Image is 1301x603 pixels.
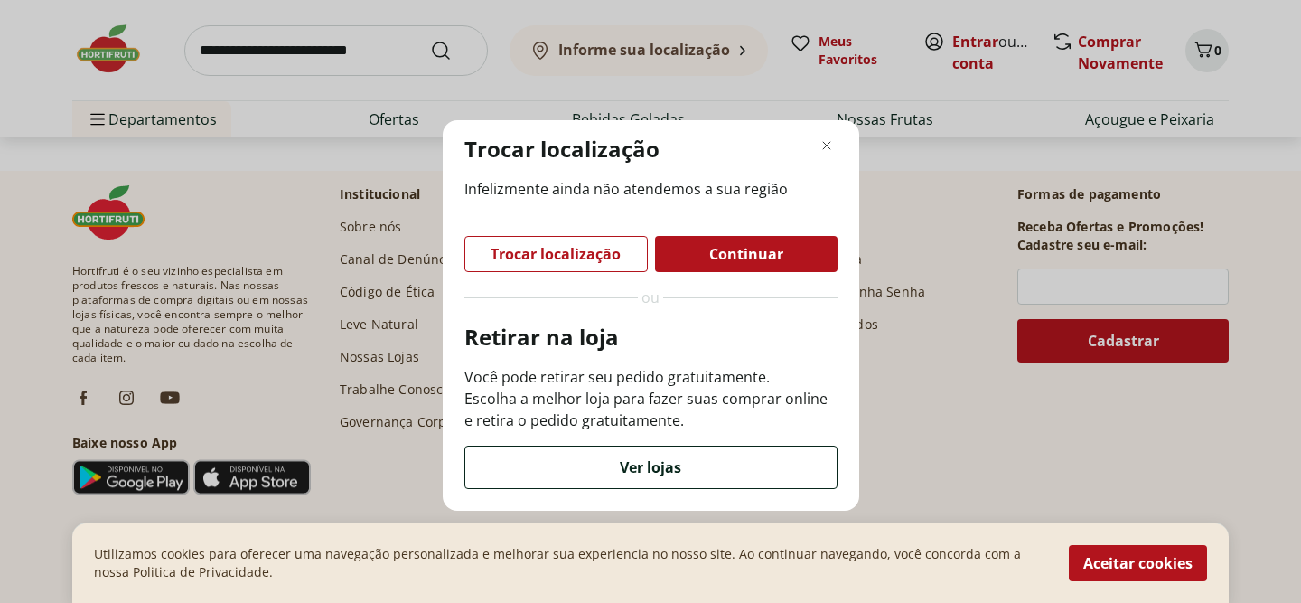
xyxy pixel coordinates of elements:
[491,247,621,261] span: Trocar localização
[464,178,838,200] span: Infelizmente ainda não atendemos a sua região
[620,460,681,475] span: Ver lojas
[443,120,859,511] div: Modal de regionalização
[464,446,838,489] button: Ver lojas
[655,236,838,272] button: Continuar
[641,287,660,308] span: ou
[1069,545,1207,581] button: Aceitar cookies
[464,236,648,272] button: Trocar localização
[94,545,1047,581] p: Utilizamos cookies para oferecer uma navegação personalizada e melhorar sua experiencia no nosso ...
[709,247,783,261] span: Continuar
[464,366,838,431] p: Você pode retirar seu pedido gratuitamente. Escolha a melhor loja para fazer suas comprar online ...
[464,323,838,352] p: Retirar na loja
[464,135,660,164] p: Trocar localização
[816,135,838,156] button: Fechar modal de regionalização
